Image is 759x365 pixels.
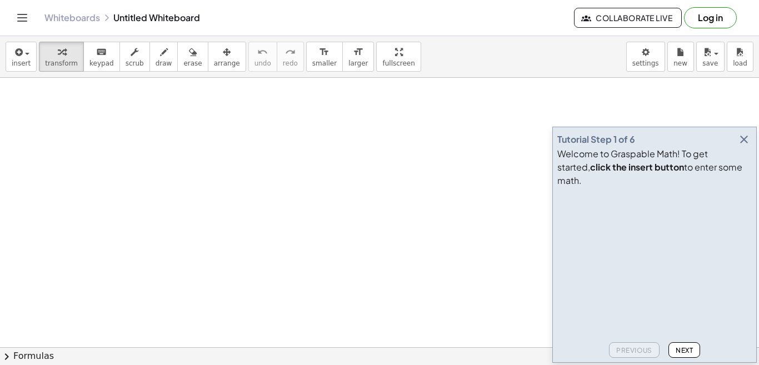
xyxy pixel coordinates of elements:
i: undo [257,46,268,59]
span: keypad [89,59,114,67]
a: Whiteboards [44,12,100,23]
span: new [673,59,687,67]
span: draw [156,59,172,67]
button: Toggle navigation [13,9,31,27]
i: format_size [353,46,363,59]
button: keyboardkeypad [83,42,120,72]
button: Log in [684,7,737,28]
span: insert [12,59,31,67]
button: transform [39,42,84,72]
button: settings [626,42,665,72]
span: larger [348,59,368,67]
button: redoredo [277,42,304,72]
i: keyboard [96,46,107,59]
button: insert [6,42,37,72]
button: scrub [119,42,150,72]
button: Next [668,342,700,358]
button: save [696,42,725,72]
button: Collaborate Live [574,8,682,28]
span: scrub [126,59,144,67]
button: erase [177,42,208,72]
div: Welcome to Graspable Math! To get started, to enter some math. [557,147,752,187]
div: Tutorial Step 1 of 6 [557,133,635,146]
button: format_sizelarger [342,42,374,72]
span: settings [632,59,659,67]
b: click the insert button [590,161,684,173]
button: undoundo [248,42,277,72]
span: redo [283,59,298,67]
button: load [727,42,753,72]
span: Next [676,346,693,354]
button: draw [149,42,178,72]
span: undo [254,59,271,67]
button: arrange [208,42,246,72]
button: new [667,42,694,72]
span: Collaborate Live [583,13,672,23]
i: format_size [319,46,329,59]
i: redo [285,46,296,59]
span: erase [183,59,202,67]
button: fullscreen [376,42,421,72]
span: save [702,59,718,67]
span: arrange [214,59,240,67]
span: transform [45,59,78,67]
button: format_sizesmaller [306,42,343,72]
span: smaller [312,59,337,67]
span: load [733,59,747,67]
span: fullscreen [382,59,415,67]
